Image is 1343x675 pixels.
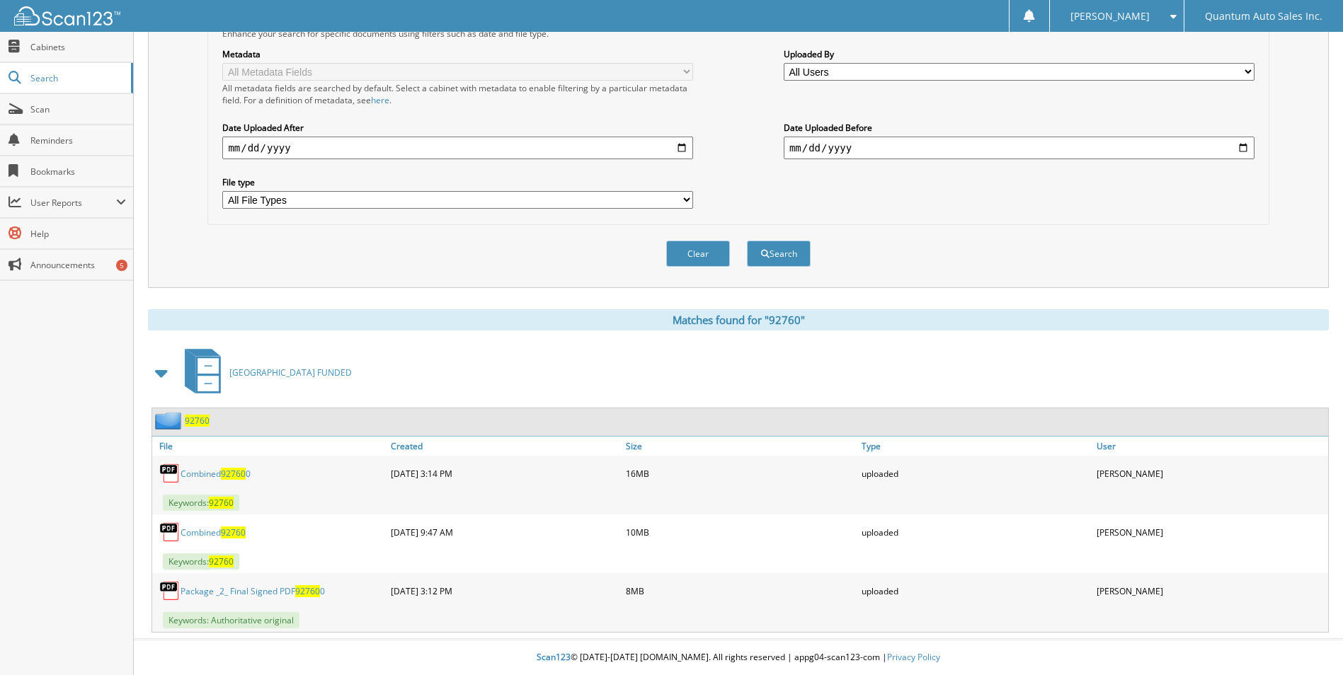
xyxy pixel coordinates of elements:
[858,518,1093,546] div: uploaded
[1093,577,1328,605] div: [PERSON_NAME]
[887,651,940,663] a: Privacy Policy
[387,437,622,456] a: Created
[747,241,811,267] button: Search
[1093,459,1328,487] div: [PERSON_NAME]
[176,345,352,400] a: [GEOGRAPHIC_DATA] FUNDED
[221,526,246,538] span: 92760
[858,459,1093,487] div: uploaded
[163,553,239,570] span: Keywords:
[134,640,1343,675] div: © [DATE]-[DATE] [DOMAIN_NAME]. All rights reserved | appg04-scan123-com |
[181,468,251,480] a: Combined927600
[30,134,126,146] span: Reminders
[159,580,181,601] img: PDF.png
[784,122,1255,134] label: Date Uploaded Before
[155,412,185,429] img: folder2.png
[784,48,1255,60] label: Uploaded By
[222,82,693,106] div: All metadata fields are searched by default. Select a cabinet with metadata to enable filtering b...
[209,497,234,509] span: 92760
[159,463,181,484] img: PDF.png
[1070,12,1150,21] span: [PERSON_NAME]
[1205,12,1322,21] span: Quantum Auto Sales Inc.
[30,41,126,53] span: Cabinets
[222,48,693,60] label: Metadata
[229,367,352,379] span: [GEOGRAPHIC_DATA] FUNDED
[1272,607,1343,675] iframe: Chat Widget
[159,521,181,543] img: PDF.png
[1093,518,1328,546] div: [PERSON_NAME]
[30,259,126,271] span: Announcements
[371,94,389,106] a: here
[1093,437,1328,456] a: User
[666,241,730,267] button: Clear
[30,166,126,178] span: Bookmarks
[30,103,126,115] span: Scan
[858,437,1093,456] a: Type
[30,72,124,84] span: Search
[14,6,120,25] img: scan123-logo-white.svg
[622,437,857,456] a: Size
[215,28,1261,40] div: Enhance your search for specific documents using filters such as date and file type.
[222,176,693,188] label: File type
[858,577,1093,605] div: uploaded
[387,577,622,605] div: [DATE] 3:12 PM
[221,468,246,480] span: 92760
[222,137,693,159] input: start
[148,309,1329,330] div: Matches found for "92760"
[209,555,234,567] span: 92760
[387,459,622,487] div: [DATE] 3:14 PM
[222,122,693,134] label: Date Uploaded After
[387,518,622,546] div: [DATE] 9:47 AM
[30,197,116,209] span: User Reports
[163,612,299,628] span: Keywords: Authoritative original
[622,459,857,487] div: 16MB
[185,415,210,427] a: 92760
[295,585,320,597] span: 92760
[163,495,239,511] span: Keywords:
[537,651,571,663] span: Scan123
[622,577,857,605] div: 8MB
[181,585,325,597] a: Package _2_ Final Signed PDF927600
[152,437,387,456] a: File
[622,518,857,546] div: 10MB
[30,228,126,240] span: Help
[116,260,127,271] div: 5
[784,137,1255,159] input: end
[181,526,246,538] a: Combined92760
